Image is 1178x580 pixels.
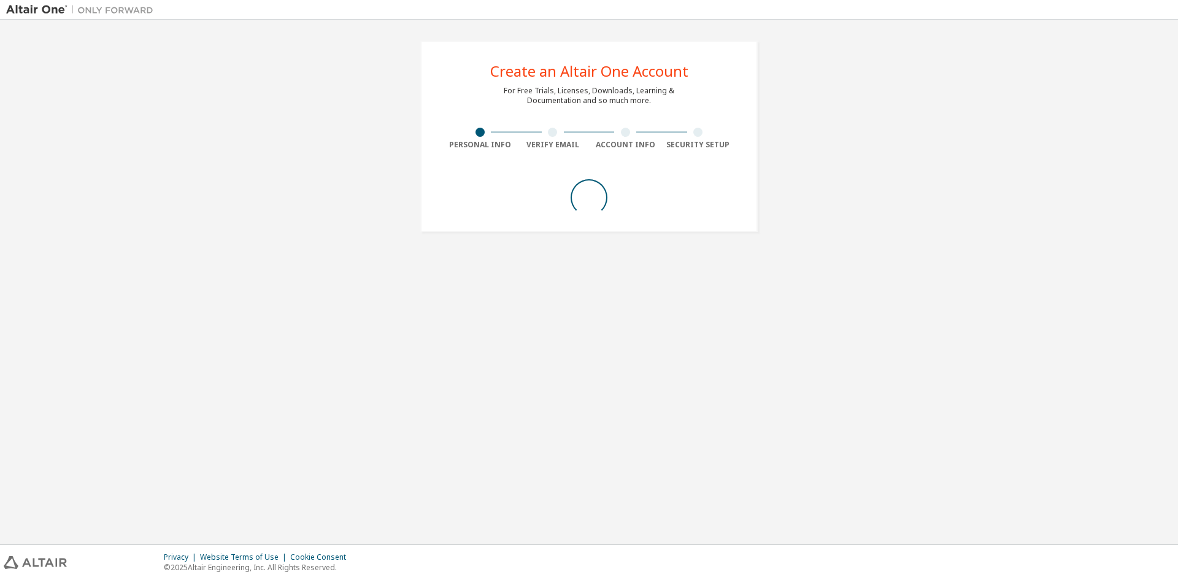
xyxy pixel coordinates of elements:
[517,140,590,150] div: Verify Email
[589,140,662,150] div: Account Info
[164,562,353,573] p: © 2025 Altair Engineering, Inc. All Rights Reserved.
[662,140,735,150] div: Security Setup
[164,552,200,562] div: Privacy
[490,64,688,79] div: Create an Altair One Account
[200,552,290,562] div: Website Terms of Use
[444,140,517,150] div: Personal Info
[290,552,353,562] div: Cookie Consent
[6,4,160,16] img: Altair One
[4,556,67,569] img: altair_logo.svg
[504,86,674,106] div: For Free Trials, Licenses, Downloads, Learning & Documentation and so much more.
